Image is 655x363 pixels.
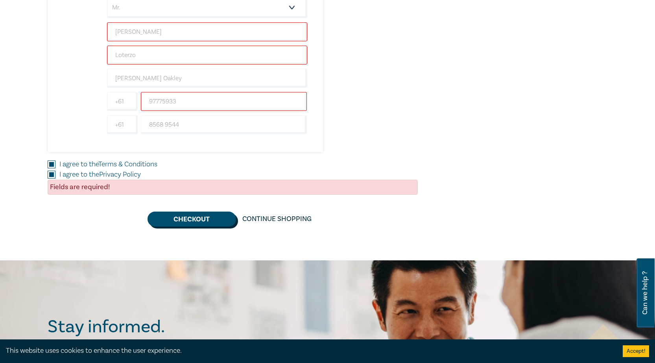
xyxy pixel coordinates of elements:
a: Terms & Conditions [98,160,157,169]
input: +61 [107,115,138,134]
a: Continue Shopping [236,212,318,227]
a: Privacy Policy [99,170,141,179]
label: I agree to the [59,170,141,180]
div: Fields are required! [48,180,418,195]
input: Last Name* [107,46,307,64]
input: Phone [141,115,307,134]
div: This website uses cookies to enhance the user experience. [6,346,611,356]
input: First Name* [107,22,307,41]
input: Company [107,69,307,88]
input: Mobile* [141,92,307,111]
input: +61 [107,92,138,111]
button: Accept cookies [623,345,649,357]
button: Checkout [148,212,236,227]
label: I agree to the [59,159,157,170]
h2: Stay informed. [48,317,233,337]
span: Can we help ? [641,263,649,323]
